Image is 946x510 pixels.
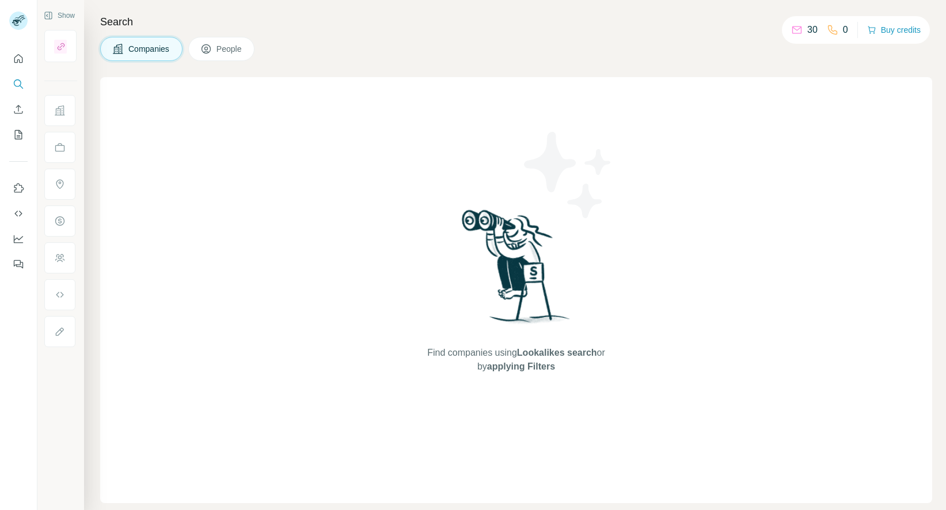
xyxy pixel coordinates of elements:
button: Search [9,74,28,94]
img: Surfe Illustration - Stars [516,123,620,227]
button: Dashboard [9,229,28,249]
button: Use Surfe on LinkedIn [9,178,28,199]
p: 0 [843,23,848,37]
img: Surfe Illustration - Woman searching with binoculars [457,207,576,335]
span: People [216,43,243,55]
button: Feedback [9,254,28,275]
span: Find companies using or by [424,346,608,374]
button: Use Surfe API [9,203,28,224]
button: Buy credits [867,22,921,38]
h4: Search [100,14,932,30]
p: 30 [807,23,818,37]
button: Enrich CSV [9,99,28,120]
button: My lists [9,124,28,145]
button: Show [36,7,83,24]
button: Quick start [9,48,28,69]
span: Lookalikes search [517,348,597,357]
span: applying Filters [487,361,555,371]
span: Companies [128,43,170,55]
